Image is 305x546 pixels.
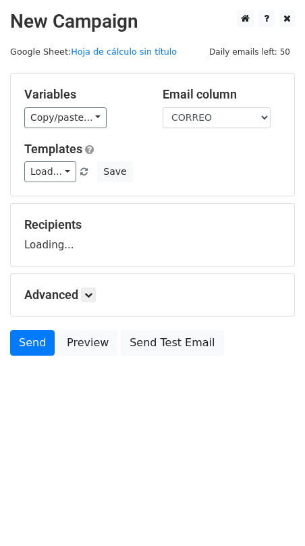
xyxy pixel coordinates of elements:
[24,288,281,302] h5: Advanced
[204,47,295,57] a: Daily emails left: 50
[163,87,281,102] h5: Email column
[24,107,107,128] a: Copy/paste...
[24,217,281,252] div: Loading...
[24,217,281,232] h5: Recipients
[204,45,295,59] span: Daily emails left: 50
[121,330,223,356] a: Send Test Email
[10,10,295,33] h2: New Campaign
[97,161,132,182] button: Save
[24,142,82,156] a: Templates
[71,47,177,57] a: Hoja de cálculo sin título
[10,330,55,356] a: Send
[58,330,117,356] a: Preview
[10,47,177,57] small: Google Sheet:
[24,87,142,102] h5: Variables
[24,161,76,182] a: Load...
